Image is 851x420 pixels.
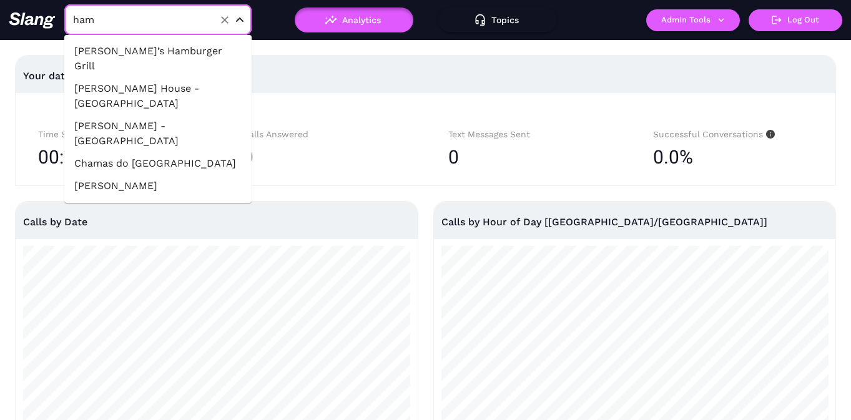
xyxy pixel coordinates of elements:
span: Time Saved [38,129,99,139]
button: Clear [216,11,234,29]
span: 00:00:00 [38,142,111,173]
img: 623511267c55cb56e2f2a487_logo2.png [9,12,56,29]
button: Admin Tools [646,9,740,31]
button: Log Out [749,9,842,31]
span: Successful Conversations [653,129,775,139]
li: Rumba Hampton Bays [64,197,252,220]
div: Calls by Hour of Day [[GEOGRAPHIC_DATA]/[GEOGRAPHIC_DATA]] [441,202,829,242]
li: [PERSON_NAME] House - [GEOGRAPHIC_DATA] [64,77,252,115]
div: Your data for the past [23,61,828,91]
button: Analytics [295,7,413,32]
button: Topics [438,7,557,32]
a: Analytics [295,15,413,24]
span: info-circle [763,130,775,139]
button: Close [232,12,247,27]
li: Chamas do [GEOGRAPHIC_DATA] [64,152,252,175]
span: 0 [448,146,459,168]
div: Calls by Date [23,202,410,242]
span: 0.0% [653,142,693,173]
div: Text Messages Sent [448,127,608,142]
li: [PERSON_NAME] - [GEOGRAPHIC_DATA] [64,115,252,152]
li: [PERSON_NAME] [64,175,252,197]
div: Calls Answered [243,127,403,142]
li: [PERSON_NAME]’s Hamburger Grill [64,40,252,77]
